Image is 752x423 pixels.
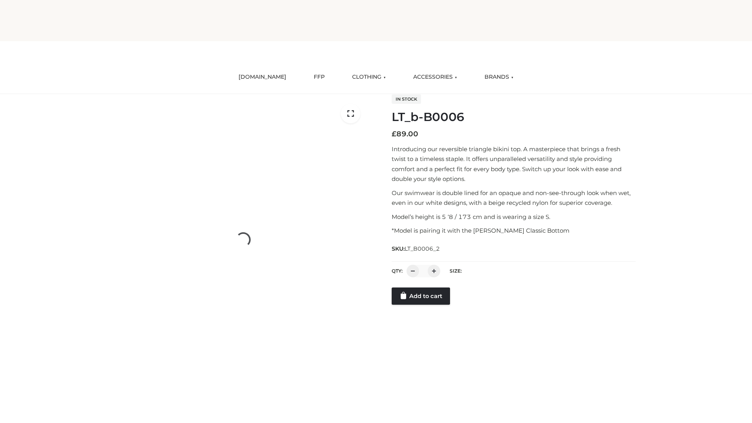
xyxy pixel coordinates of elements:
h1: LT_b-B0006 [392,110,636,124]
a: ACCESSORIES [407,69,463,86]
a: BRANDS [479,69,519,86]
a: CLOTHING [346,69,392,86]
span: In stock [392,94,421,104]
span: SKU: [392,244,441,253]
label: Size: [450,268,462,274]
p: Model’s height is 5 ‘8 / 173 cm and is wearing a size S. [392,212,636,222]
span: LT_B0006_2 [405,245,440,252]
a: Add to cart [392,287,450,305]
p: *Model is pairing it with the [PERSON_NAME] Classic Bottom [392,226,636,236]
p: Introducing our reversible triangle bikini top. A masterpiece that brings a fresh twist to a time... [392,144,636,184]
label: QTY: [392,268,403,274]
a: FFP [308,69,331,86]
p: Our swimwear is double lined for an opaque and non-see-through look when wet, even in our white d... [392,188,636,208]
a: [DOMAIN_NAME] [233,69,292,86]
bdi: 89.00 [392,130,418,138]
span: £ [392,130,396,138]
